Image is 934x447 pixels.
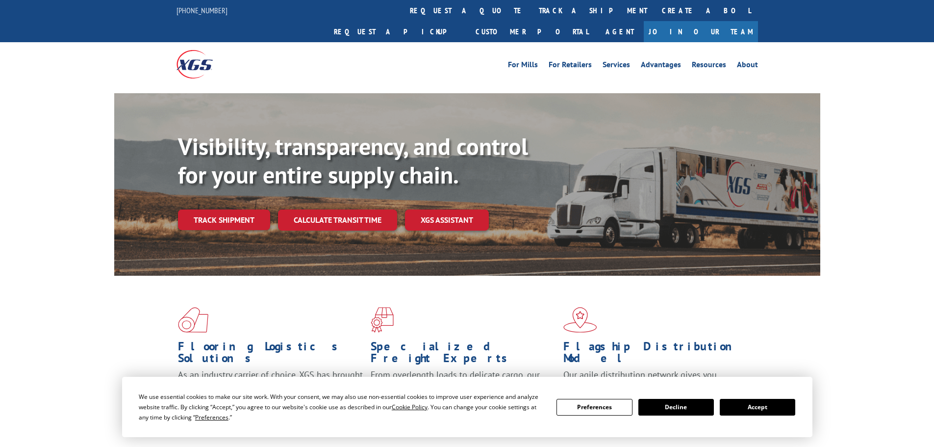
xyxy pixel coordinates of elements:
[720,399,795,416] button: Accept
[596,21,644,42] a: Agent
[468,21,596,42] a: Customer Portal
[371,307,394,333] img: xgs-icon-focused-on-flooring-red
[641,61,681,72] a: Advantages
[177,5,227,15] a: [PHONE_NUMBER]
[278,210,397,231] a: Calculate transit time
[563,341,749,369] h1: Flagship Distribution Model
[178,369,363,404] span: As an industry carrier of choice, XGS has brought innovation and dedication to flooring logistics...
[139,392,545,422] div: We use essential cookies to make our site work. With your consent, we may also use non-essential ...
[371,369,556,413] p: From overlength loads to delicate cargo, our experienced staff knows the best way to move your fr...
[405,210,489,231] a: XGS ASSISTANT
[556,399,632,416] button: Preferences
[392,403,428,411] span: Cookie Policy
[563,369,744,392] span: Our agile distribution network gives you nationwide inventory management on demand.
[603,61,630,72] a: Services
[371,341,556,369] h1: Specialized Freight Experts
[178,210,270,230] a: Track shipment
[638,399,714,416] button: Decline
[178,307,208,333] img: xgs-icon-total-supply-chain-intelligence-red
[644,21,758,42] a: Join Our Team
[178,341,363,369] h1: Flooring Logistics Solutions
[692,61,726,72] a: Resources
[178,131,528,190] b: Visibility, transparency, and control for your entire supply chain.
[327,21,468,42] a: Request a pickup
[508,61,538,72] a: For Mills
[195,413,228,421] span: Preferences
[737,61,758,72] a: About
[563,307,597,333] img: xgs-icon-flagship-distribution-model-red
[549,61,592,72] a: For Retailers
[122,377,812,437] div: Cookie Consent Prompt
